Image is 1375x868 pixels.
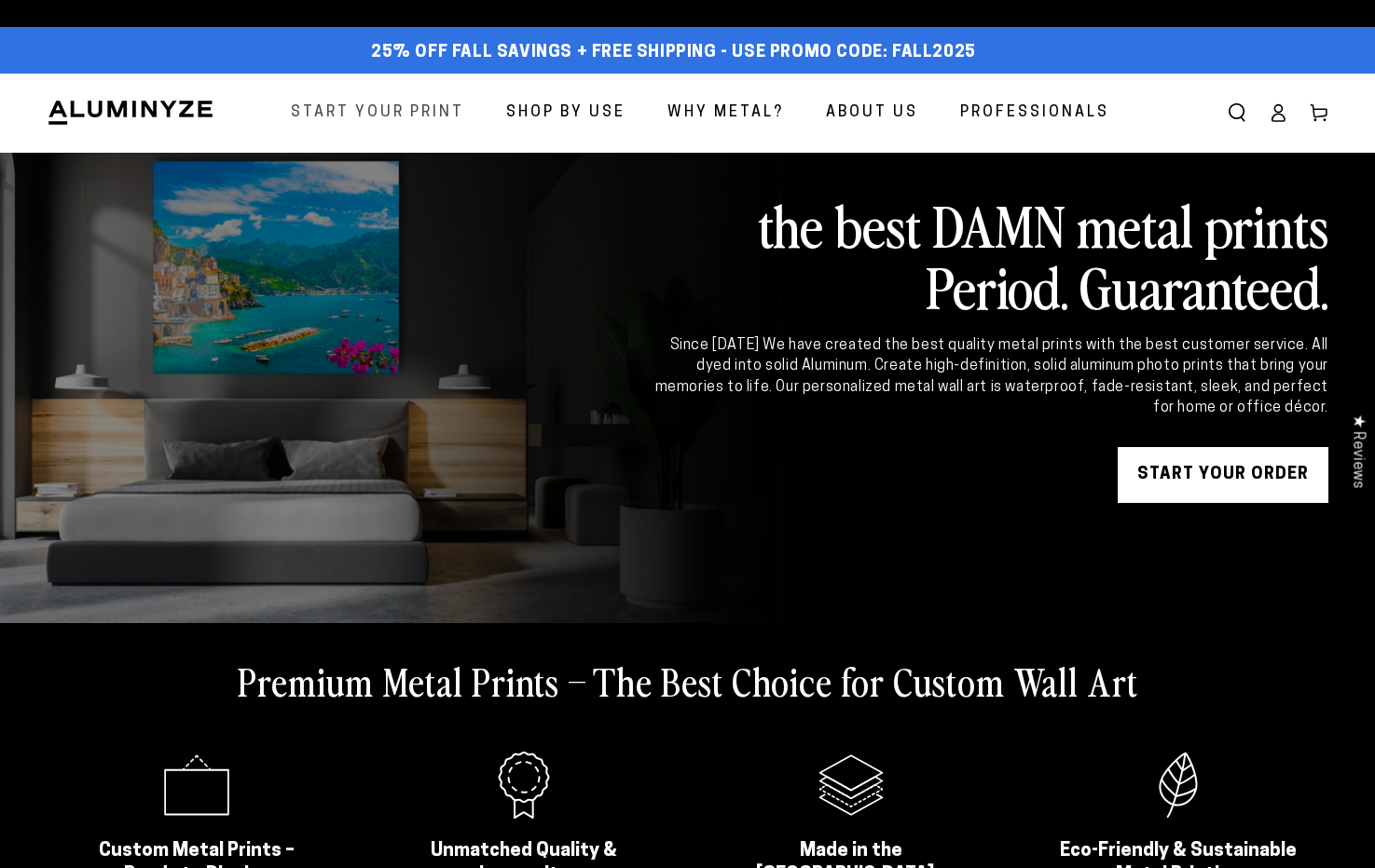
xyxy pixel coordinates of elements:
span: 25% off FALL Savings + Free Shipping - Use Promo Code: FALL2025 [371,43,976,63]
a: About Us [812,88,932,138]
span: Professionals [960,100,1109,127]
a: Start Your Print [277,88,478,138]
span: Shop By Use [506,100,626,127]
span: Start Your Print [291,100,464,127]
div: Click to open Judge.me floating reviews tab [1340,400,1375,503]
a: Why Metal? [653,88,798,138]
a: Professionals [946,88,1123,138]
a: Shop By Use [492,88,639,138]
span: About Us [826,100,918,127]
summary: Search our site [1217,92,1258,133]
h2: the best DAMN metal prints Period. Guaranteed. [652,194,1328,317]
span: Why Metal? [667,100,784,127]
a: START YOUR Order [1118,447,1328,503]
h2: Premium Metal Prints – The Best Choice for Custom Wall Art [238,657,1138,705]
div: Since [DATE] We have created the best quality metal prints with the best customer service. All dy... [652,335,1328,419]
